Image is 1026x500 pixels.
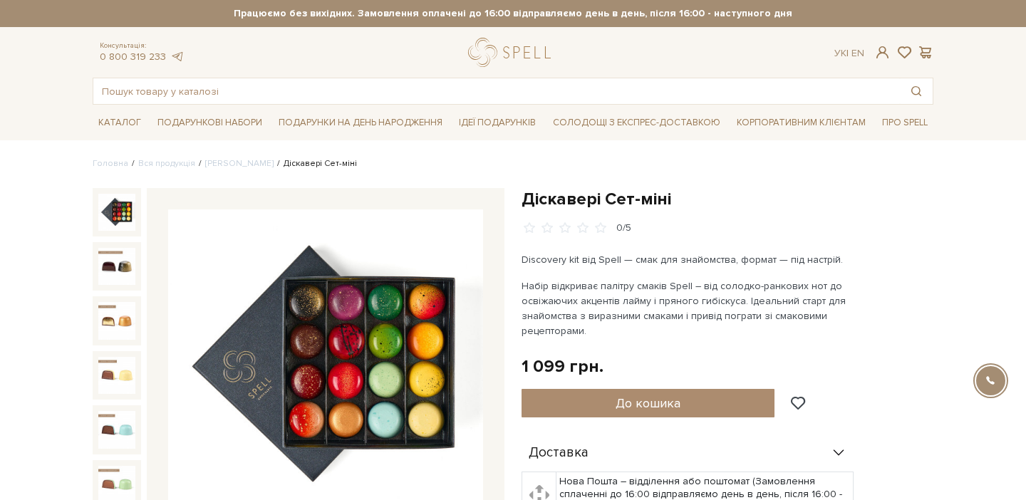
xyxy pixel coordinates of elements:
[205,158,274,169] a: [PERSON_NAME]
[453,112,541,134] a: Ідеї подарунків
[273,112,448,134] a: Подарунки на День народження
[170,51,184,63] a: telegram
[522,278,856,338] p: Набір відкриває палітру смаків Spell – від солодко-ранкових нот до освіжаючих акцентів лайму і пр...
[522,389,774,417] button: До кошика
[93,7,933,20] strong: Працюємо без вихідних. Замовлення оплачені до 16:00 відправляємо день в день, після 16:00 - насту...
[98,248,135,285] img: Діскавері Сет-міні
[522,188,933,210] h1: Діскавері Сет-міні
[851,47,864,59] a: En
[876,112,933,134] a: Про Spell
[98,411,135,448] img: Діскавері Сет-міні
[846,47,849,59] span: |
[100,41,184,51] span: Консультація:
[522,355,603,377] div: 1 099 грн.
[93,78,900,104] input: Пошук товару у каталозі
[100,51,166,63] a: 0 800 319 233
[152,112,268,134] a: Подарункові набори
[616,222,631,235] div: 0/5
[274,157,357,170] li: Діскавері Сет-міні
[468,38,557,67] a: logo
[547,110,726,135] a: Солодощі з експрес-доставкою
[900,78,933,104] button: Пошук товару у каталозі
[731,112,871,134] a: Корпоративним клієнтам
[616,395,680,411] span: До кошика
[93,112,147,134] a: Каталог
[834,47,864,60] div: Ук
[529,447,589,459] span: Доставка
[98,302,135,339] img: Діскавері Сет-міні
[522,252,856,267] p: Discovery kit від Spell — смак для знайомства, формат — під настрій.
[98,357,135,394] img: Діскавері Сет-міні
[93,158,128,169] a: Головна
[98,194,135,231] img: Діскавері Сет-міні
[138,158,195,169] a: Вся продукція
